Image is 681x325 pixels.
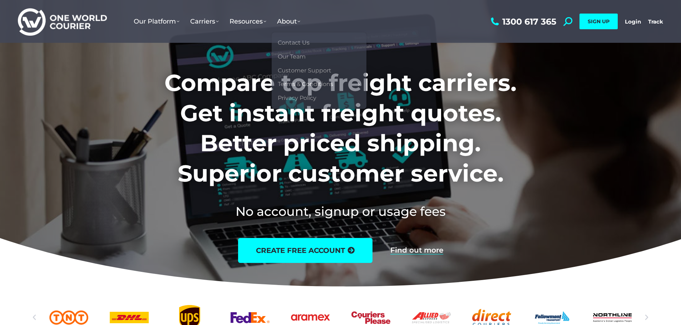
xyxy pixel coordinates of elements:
a: create free account [238,238,372,263]
span: Contact Us [278,39,310,47]
a: Privacy Policy [275,91,363,105]
a: Login [625,18,641,25]
span: Our Team [278,53,306,61]
span: Terms & Conditions [278,81,333,88]
span: Resources [230,17,266,25]
h2: No account, signup or usage fees [117,203,564,220]
span: Privacy Policy [278,95,316,102]
a: Customer Support [275,64,363,78]
a: SIGN UP [579,14,618,29]
a: Terms & Conditions [275,77,363,91]
a: 1300 617 365 [489,17,556,26]
a: About [272,10,306,32]
a: Carriers [185,10,224,32]
a: Our Platform [128,10,185,32]
span: Customer Support [278,67,331,75]
h1: Compare top freight carriers. Get instant freight quotes. Better priced shipping. Superior custom... [117,68,564,188]
span: SIGN UP [588,18,610,25]
a: Find out more [390,247,443,254]
span: Carriers [190,17,219,25]
a: Resources [224,10,272,32]
a: Track [648,18,663,25]
span: Our Platform [134,17,179,25]
a: Our Team [275,50,363,64]
img: One World Courier [18,7,107,36]
a: Contact Us [275,36,363,50]
span: About [277,17,300,25]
